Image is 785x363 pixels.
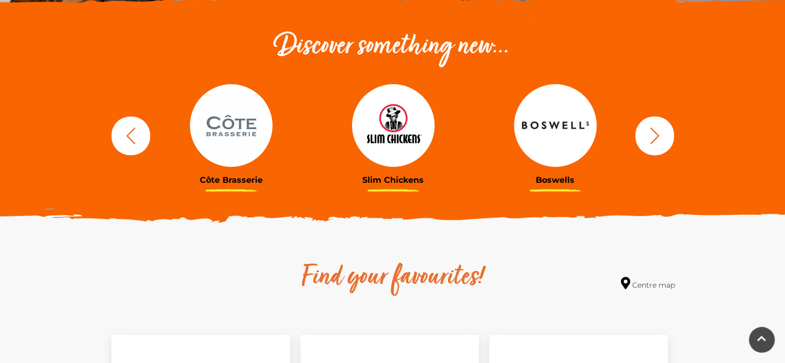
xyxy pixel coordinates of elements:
h2: Discover something new... [106,30,679,64]
a: Côte Brasserie [158,84,305,185]
h3: Côte Brasserie [158,175,305,185]
a: Slim Chickens [320,84,467,185]
a: Centre map [621,277,675,291]
h2: Find your favourites! [204,261,581,294]
h3: Slim Chickens [320,175,467,185]
h3: Boswells [482,175,629,185]
a: Boswells [482,84,629,185]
